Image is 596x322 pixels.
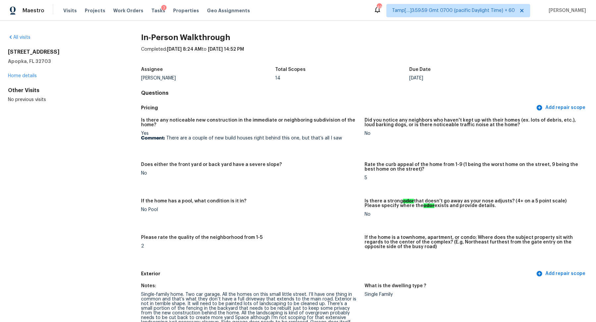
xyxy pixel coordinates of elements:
[365,284,426,288] h5: What is the dwelling type ?
[535,102,588,114] button: Add repair scope
[365,176,583,180] div: 5
[141,284,156,288] h5: Notes:
[141,162,282,167] h5: Does either the front yard or back yard have a severe slope?
[8,87,120,94] div: Other Visits
[365,292,583,297] div: Single Family
[141,67,163,72] h5: Assignee
[537,270,585,278] span: Add repair scope
[208,47,244,52] span: [DATE] 14:52 PM
[365,118,583,127] h5: Did you notice any neighbors who haven't kept up with their homes (ex. lots of debris, etc.), lou...
[403,199,414,203] ah_el_jm_1744356538015: odor
[141,244,359,248] div: 2
[151,8,165,13] span: Tasks
[161,5,167,12] div: 7
[365,235,583,249] h5: If the home is a townhome, apartment, or condo: Where does the subject property sit with regards ...
[535,268,588,280] button: Add repair scope
[167,47,202,52] span: [DATE] 8:24 AM
[8,49,120,55] h2: [STREET_ADDRESS]
[8,97,46,102] span: No previous visits
[141,76,275,80] div: [PERSON_NAME]
[537,104,585,112] span: Add repair scope
[141,199,246,203] h5: If the home has a pool, what condition is it in?
[141,90,588,96] h4: Questions
[377,4,381,11] div: 494
[365,162,583,172] h5: Rate the curb appeal of the home from 1-9 (1 being the worst home on the street, 9 being the best...
[23,7,44,14] span: Maestro
[275,67,306,72] h5: Total Scopes
[365,212,583,217] div: No
[275,76,409,80] div: 14
[409,67,431,72] h5: Due Date
[141,136,359,140] p: There are a couple of new build houses right behind this one, but that’s all I saw
[141,235,263,240] h5: Please rate the quality of the neighborhood from 1-5
[141,136,165,140] b: Comment:
[85,7,105,14] span: Projects
[8,58,120,65] h5: Apopka, FL 32703
[141,34,588,41] h2: In-Person Walkthrough
[8,74,37,78] a: Home details
[173,7,199,14] span: Properties
[423,203,434,208] ah_el_jm_1744356538015: odor
[8,35,30,40] a: All visits
[365,131,583,136] div: No
[141,46,588,63] div: Completed: to
[392,7,515,14] span: Tamp[…]3:59:59 Gmt 0700 (pacific Daylight Time) + 60
[141,131,359,140] div: Yes
[141,118,359,127] h5: Is there any noticeable new construction in the immediate or neighboring subdivision of the home?
[409,76,543,80] div: [DATE]
[365,199,583,208] h5: Is there a strong that doesn't go away as your nose adjusts? (4+ on a 5 point scale) Please speci...
[141,104,535,111] h5: Pricing
[141,171,359,176] div: No
[113,7,143,14] span: Work Orders
[141,207,359,212] div: No Pool
[63,7,77,14] span: Visits
[546,7,586,14] span: [PERSON_NAME]
[207,7,250,14] span: Geo Assignments
[141,270,535,277] h5: Exterior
